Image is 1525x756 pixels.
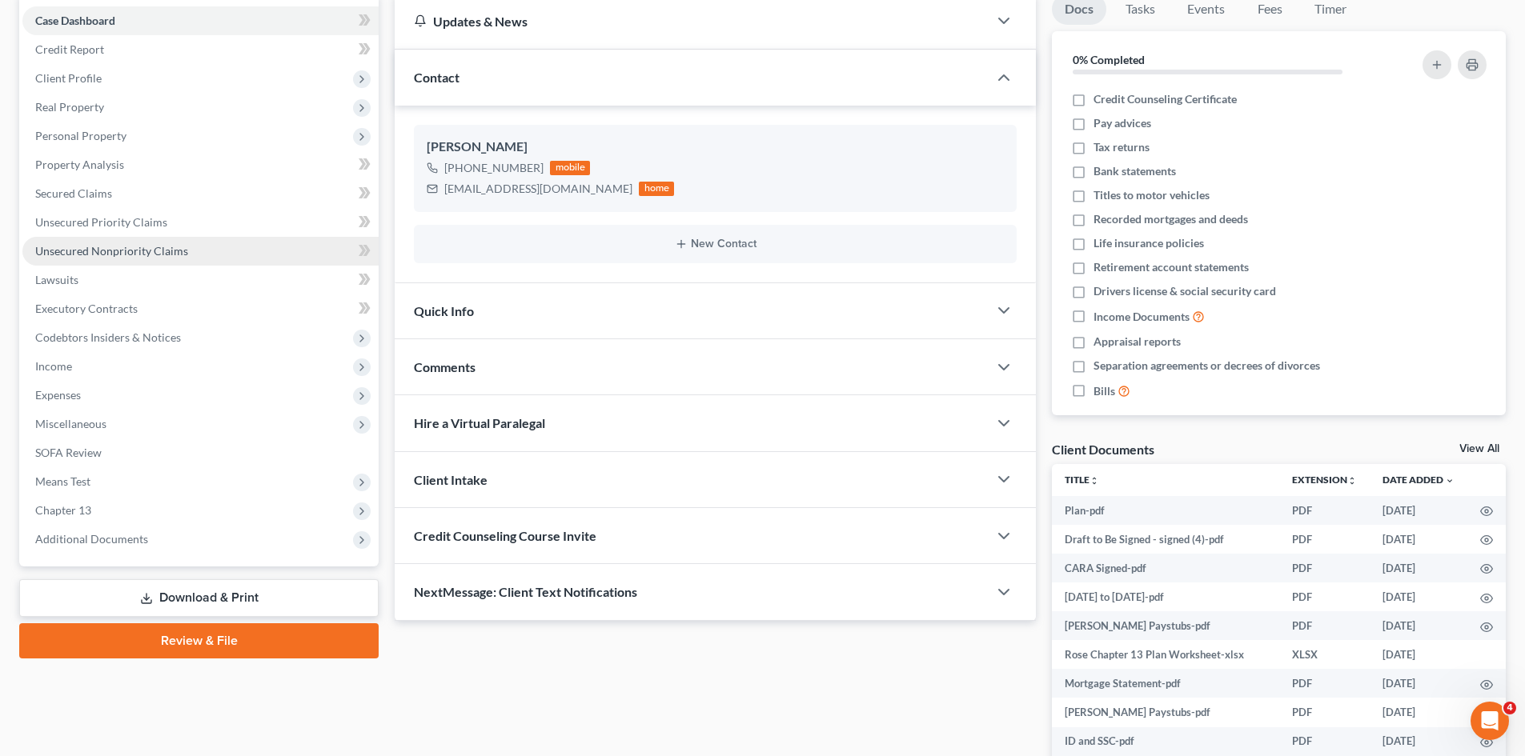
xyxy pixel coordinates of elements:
td: PDF [1279,582,1370,611]
td: [PERSON_NAME] Paystubs-pdf [1052,698,1279,726]
span: Unsecured Nonpriority Claims [35,244,188,258]
td: PDF [1279,525,1370,554]
td: Draft to Be Signed - signed (4)-pdf [1052,525,1279,554]
td: XLSX [1279,640,1370,669]
span: Comments [414,359,476,374]
span: Client Profile [35,71,102,85]
td: [DATE] [1370,611,1467,640]
span: Titles to motor vehicles [1094,187,1210,203]
span: Additional Documents [35,532,148,546]
td: [DATE] [1370,727,1467,756]
td: PDF [1279,554,1370,582]
span: 4 [1503,702,1516,714]
td: Rose Chapter 13 Plan Worksheet-xlsx [1052,640,1279,669]
a: Property Analysis [22,150,379,179]
span: Life insurance policies [1094,235,1204,251]
td: PDF [1279,611,1370,640]
span: Pay advices [1094,115,1151,131]
span: Means Test [35,474,90,488]
span: Chapter 13 [35,503,91,517]
td: [DATE] [1370,669,1467,698]
span: Income Documents [1094,309,1190,325]
span: Secured Claims [35,186,112,200]
a: View All [1459,443,1499,454]
a: Unsecured Priority Claims [22,208,379,237]
a: Case Dashboard [22,6,379,35]
span: Contact [414,70,460,85]
td: [DATE] [1370,582,1467,611]
td: PDF [1279,727,1370,756]
span: Bills [1094,383,1115,399]
td: PDF [1279,669,1370,698]
span: Bank statements [1094,163,1176,179]
span: Separation agreements or decrees of divorces [1094,358,1320,374]
a: Date Added expand_more [1383,474,1455,486]
div: [EMAIL_ADDRESS][DOMAIN_NAME] [444,181,632,197]
td: CARA Signed-pdf [1052,554,1279,582]
strong: 0% Completed [1073,53,1145,66]
a: Credit Report [22,35,379,64]
span: Credit Report [35,42,104,56]
button: New Contact [427,238,1004,250]
i: unfold_more [1347,476,1357,486]
span: Tax returns [1094,139,1150,155]
a: Extensionunfold_more [1292,474,1357,486]
span: Miscellaneous [35,417,106,430]
div: [PERSON_NAME] [427,138,1004,157]
span: Executory Contracts [35,302,138,315]
i: unfold_more [1090,476,1099,486]
td: PDF [1279,698,1370,726]
span: Quick Info [414,303,474,318]
a: Executory Contracts [22,294,379,323]
span: Recorded mortgages and deeds [1094,211,1248,227]
span: Real Property [35,100,104,114]
div: Updates & News [414,13,969,30]
td: ID and SSC-pdf [1052,727,1279,756]
i: expand_more [1445,476,1455,486]
td: [DATE] to [DATE]-pdf [1052,582,1279,611]
span: Client Intake [414,472,488,487]
a: Unsecured Nonpriority Claims [22,237,379,266]
span: NextMessage: Client Text Notifications [414,584,637,599]
iframe: Intercom live chat [1471,702,1509,740]
a: Download & Print [19,579,379,617]
div: home [639,182,674,196]
span: Hire a Virtual Paralegal [414,415,545,430]
td: [DATE] [1370,554,1467,582]
span: Property Analysis [35,158,124,171]
span: Lawsuits [35,273,78,286]
span: Income [35,359,72,373]
span: Personal Property [35,129,126,142]
span: Appraisal reports [1094,334,1181,350]
span: Credit Counseling Certificate [1094,91,1237,107]
span: SOFA Review [35,446,102,459]
td: [DATE] [1370,525,1467,554]
div: mobile [550,161,590,175]
a: Secured Claims [22,179,379,208]
span: Credit Counseling Course Invite [414,528,596,543]
td: Mortgage Statement-pdf [1052,669,1279,698]
span: Expenses [35,388,81,402]
div: [PHONE_NUMBER] [444,160,544,176]
span: Codebtors Insiders & Notices [35,330,181,344]
td: Plan-pdf [1052,496,1279,525]
td: [DATE] [1370,640,1467,669]
span: Unsecured Priority Claims [35,215,167,229]
td: [DATE] [1370,698,1467,726]
td: [PERSON_NAME] Paystubs-pdf [1052,611,1279,640]
span: Case Dashboard [35,14,115,27]
a: Titleunfold_more [1065,474,1099,486]
td: PDF [1279,496,1370,525]
a: Review & File [19,623,379,658]
a: Lawsuits [22,266,379,294]
a: SOFA Review [22,438,379,467]
span: Retirement account statements [1094,259,1249,275]
div: Client Documents [1052,441,1154,458]
td: [DATE] [1370,496,1467,525]
span: Drivers license & social security card [1094,283,1276,299]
